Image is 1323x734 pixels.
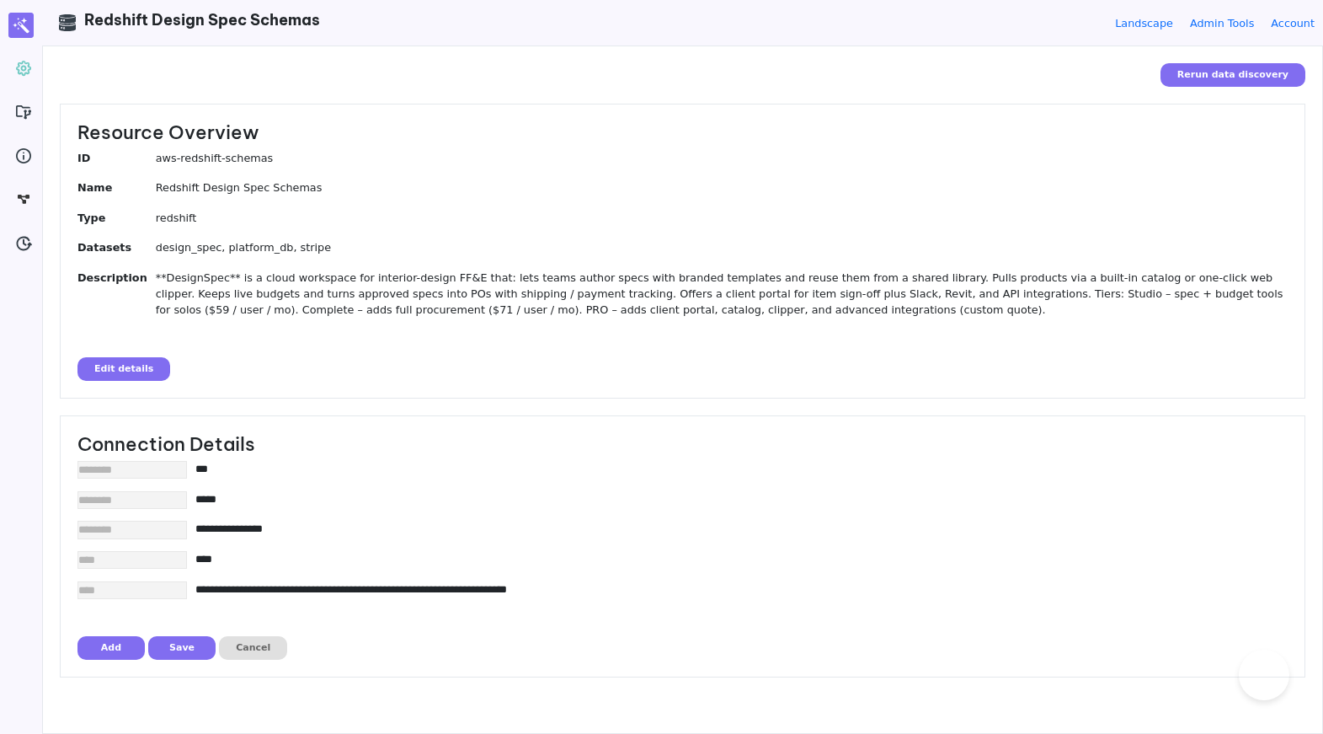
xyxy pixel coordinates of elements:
dd: **DesignSpec** is a cloud workspace for interior-design FF&E that: lets teams author specs with b... [156,270,1288,319]
dt: ID [77,150,156,172]
button: Rerun data discovery [1160,63,1305,87]
a: Admin Tools [1190,15,1254,31]
dd: design_spec, platform_db, stripe [156,239,1288,255]
dd: Redshift Design Spec Schemas [156,179,1288,196]
a: Account [1271,15,1315,31]
input: edit value [195,491,1263,507]
dd: aws-redshift-schemas [156,150,1288,166]
dt: Name [77,179,156,201]
button: Add [77,636,145,660]
input: edit value [195,551,1263,567]
button: Edit details [77,357,170,381]
input: edit value [195,461,1263,477]
dd: redshift [156,210,1288,226]
button: Cancel [219,636,287,660]
dt: Description [77,270,156,324]
img: Magic Data logo [8,13,34,38]
h3: Resource Overview [77,121,1288,144]
input: edit label [77,521,187,538]
a: Landscape [1115,15,1173,31]
dt: Type [77,210,156,232]
input: edit label [77,491,187,509]
input: edit label [77,581,187,599]
iframe: Toggle Customer Support [1239,650,1289,700]
dt: Datasets [77,239,156,261]
input: edit value [195,521,1263,537]
input: edit value [195,581,1263,597]
input: edit label [77,461,187,479]
button: Save [148,636,216,660]
h3: Connection Details [77,433,1288,456]
span: Redshift Design Spec Schemas [84,10,320,29]
input: edit label [77,551,187,569]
